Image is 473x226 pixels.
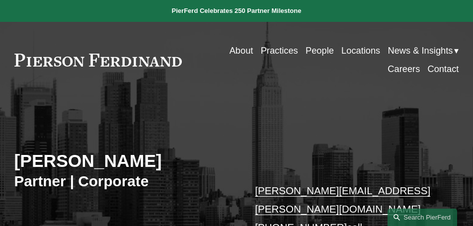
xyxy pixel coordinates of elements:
[341,42,380,60] a: Locations
[388,209,457,226] a: Search this site
[428,60,459,78] a: Contact
[230,42,253,60] a: About
[261,42,298,60] a: Practices
[388,60,420,78] a: Careers
[14,151,236,172] h2: [PERSON_NAME]
[388,43,453,59] span: News & Insights
[255,185,430,215] a: [PERSON_NAME][EMAIL_ADDRESS][PERSON_NAME][DOMAIN_NAME]
[306,42,334,60] a: People
[388,42,459,60] a: folder dropdown
[14,172,236,191] h3: Partner | Corporate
